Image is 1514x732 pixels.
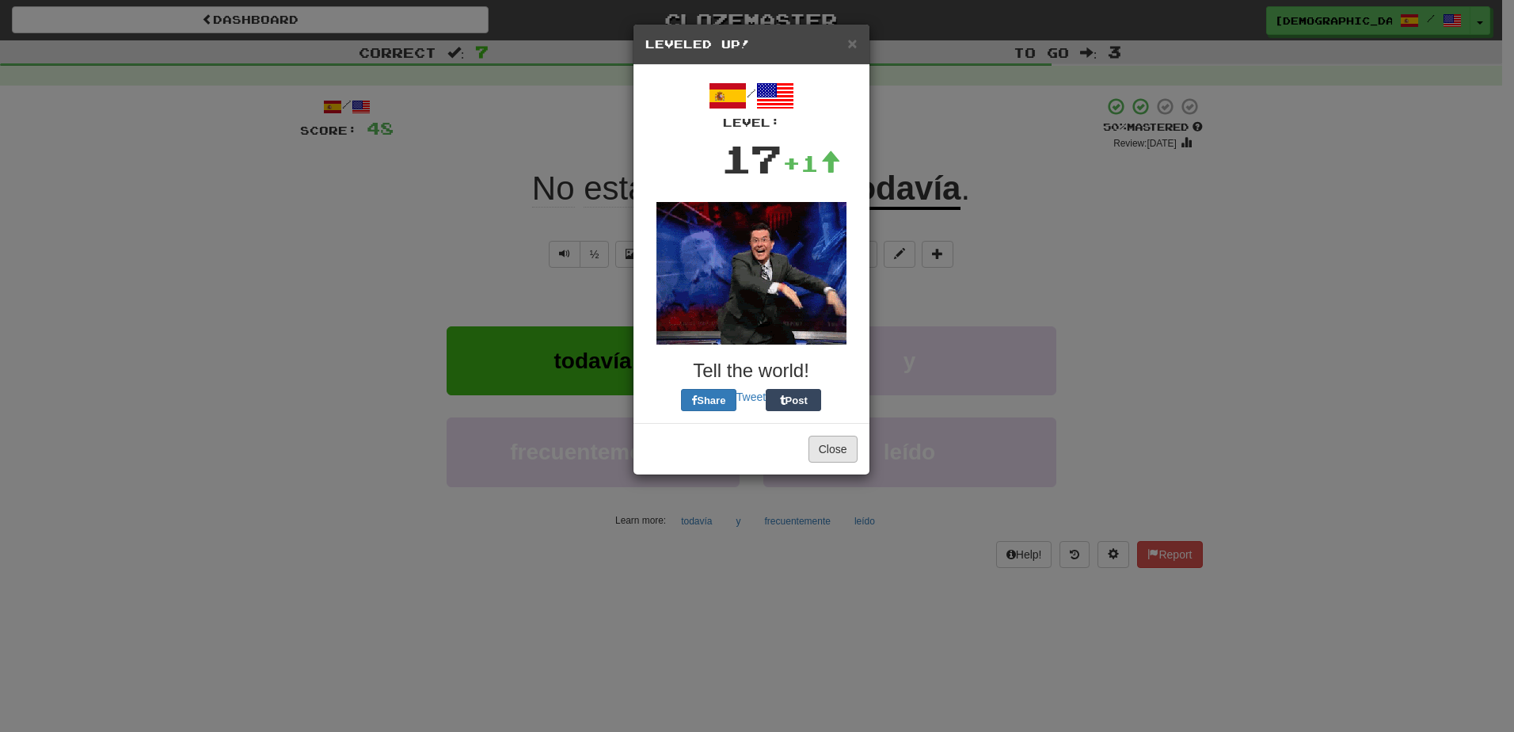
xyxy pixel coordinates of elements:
h3: Tell the world! [645,360,858,381]
div: +1 [782,147,841,179]
a: Tweet [736,391,766,403]
h5: Leveled Up! [645,36,858,52]
button: Close [847,35,857,51]
button: Close [808,436,858,463]
div: Level: [645,115,858,131]
div: / [645,77,858,131]
div: 17 [721,131,782,186]
span: × [847,34,857,52]
img: colbert-d8d93119554e3a11f2fb50df59d9335a45bab299cf88b0a944f8a324a1865a88.gif [656,202,846,345]
button: Post [766,389,821,411]
button: Share [681,389,736,411]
